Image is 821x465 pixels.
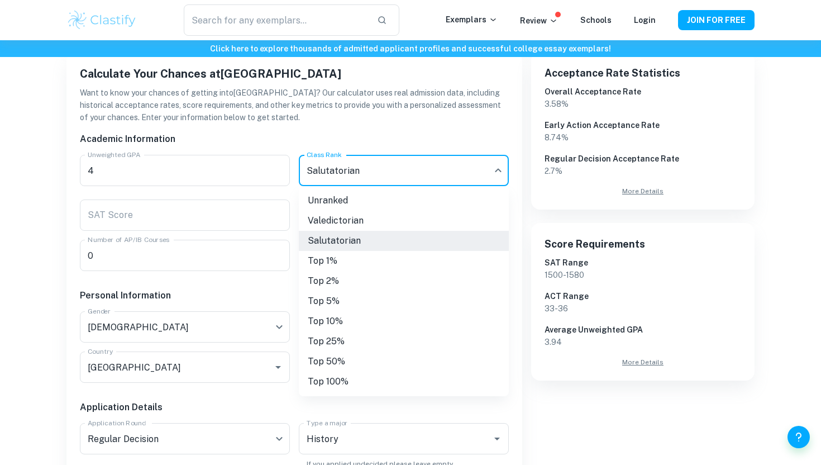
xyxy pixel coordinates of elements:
li: Salutatorian [299,231,509,251]
li: Top 50% [299,352,509,372]
li: Top 5% [299,291,509,311]
li: Top 2% [299,271,509,291]
li: Top 25% [299,331,509,352]
li: Top 10% [299,311,509,331]
li: Top 100% [299,372,509,392]
li: Unranked [299,191,509,211]
li: Top 1% [299,251,509,271]
li: Valedictorian [299,211,509,231]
